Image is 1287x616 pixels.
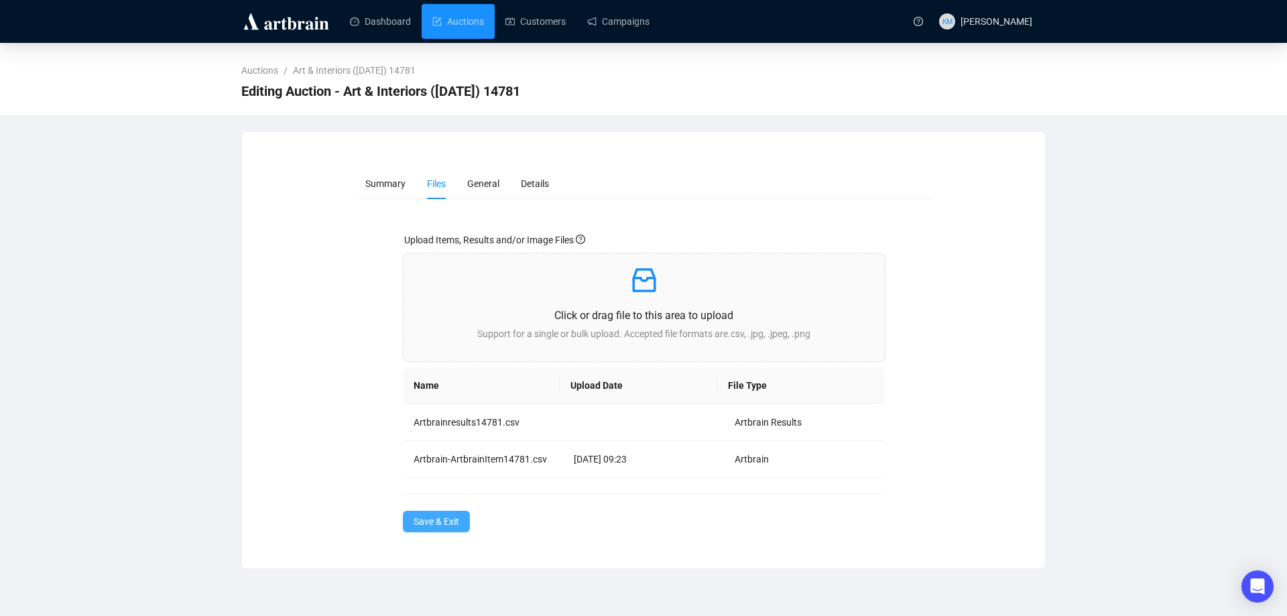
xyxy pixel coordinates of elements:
[403,404,564,441] td: Artbrainresults14781.csv
[914,17,923,26] span: question-circle
[403,367,560,404] th: Name
[427,178,446,189] span: Files
[505,4,566,39] a: Customers
[350,4,411,39] a: Dashboard
[414,514,459,529] span: Save & Exit
[414,307,875,324] p: Click or drag file to this area to upload
[365,178,406,189] span: Summary
[563,441,724,478] td: [DATE] 09:23
[241,11,331,32] img: logo
[735,417,802,428] span: Artbrain Results
[404,253,885,361] span: inboxClick or drag file to this area to uploadSupport for a single or bulk upload. Accepted file ...
[432,4,484,39] a: Auctions
[560,367,717,404] th: Upload Date
[239,63,281,78] a: Auctions
[942,15,953,27] span: KM
[521,178,549,189] span: Details
[403,511,470,532] button: Save & Exit
[717,367,875,404] th: File Type
[241,80,520,102] span: Editing Auction - Art & Interiors (28 August 2025) 14781
[576,235,585,244] span: question-circle
[403,441,564,478] td: Artbrain-ArtbrainItem14781.csv
[735,454,769,465] span: Artbrain
[628,264,660,296] span: inbox
[1241,570,1274,603] div: Open Intercom Messenger
[414,326,875,341] p: Support for a single or bulk upload. Accepted file formats are .csv, .jpg, .jpeg, .png
[290,63,418,78] a: Art & Interiors ([DATE]) 14781
[961,16,1032,27] span: [PERSON_NAME]
[587,4,650,39] a: Campaigns
[284,63,288,78] li: /
[467,178,499,189] span: General
[404,235,585,245] span: Upload Items, Results and/or Image Files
